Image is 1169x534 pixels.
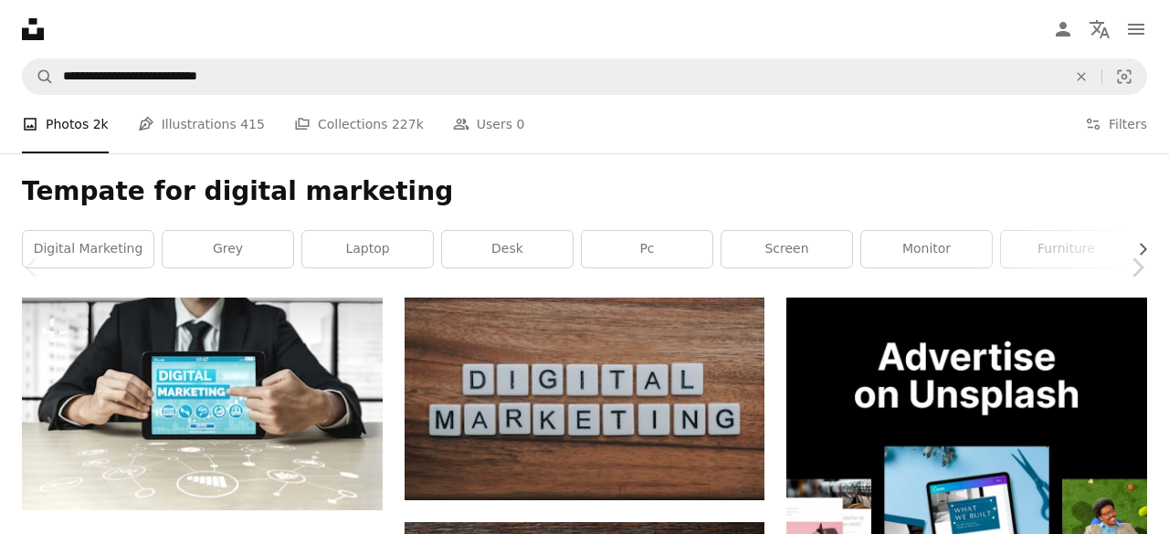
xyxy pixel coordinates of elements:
[861,231,992,267] a: monitor
[1081,11,1118,47] button: Language
[22,175,1147,208] h1: Tempate for digital marketing
[23,231,153,267] a: digital marketing
[22,18,44,40] a: Home — Unsplash
[22,298,383,510] img: Digital Marketing Technology Solution for Online Business Concept - Graphic interface showing ana...
[1105,180,1169,355] a: Next
[294,95,424,153] a: Collections 227k
[22,395,383,412] a: Digital Marketing Technology Solution for Online Business Concept - Graphic interface showing ana...
[1102,59,1146,94] button: Visual search
[1118,11,1154,47] button: Menu
[516,114,524,134] span: 0
[1001,231,1132,267] a: furniture
[240,114,265,134] span: 415
[453,95,525,153] a: Users 0
[721,231,852,267] a: screen
[1061,59,1101,94] button: Clear
[22,58,1147,95] form: Find visuals sitewide
[23,59,54,94] button: Search Unsplash
[442,231,573,267] a: desk
[1085,95,1147,153] button: Filters
[392,114,424,134] span: 227k
[163,231,293,267] a: grey
[582,231,712,267] a: pc
[405,298,765,500] img: digital marketing artwork on brown wooden surface
[302,231,433,267] a: laptop
[138,95,265,153] a: Illustrations 415
[1045,11,1081,47] a: Log in / Sign up
[405,390,765,406] a: digital marketing artwork on brown wooden surface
